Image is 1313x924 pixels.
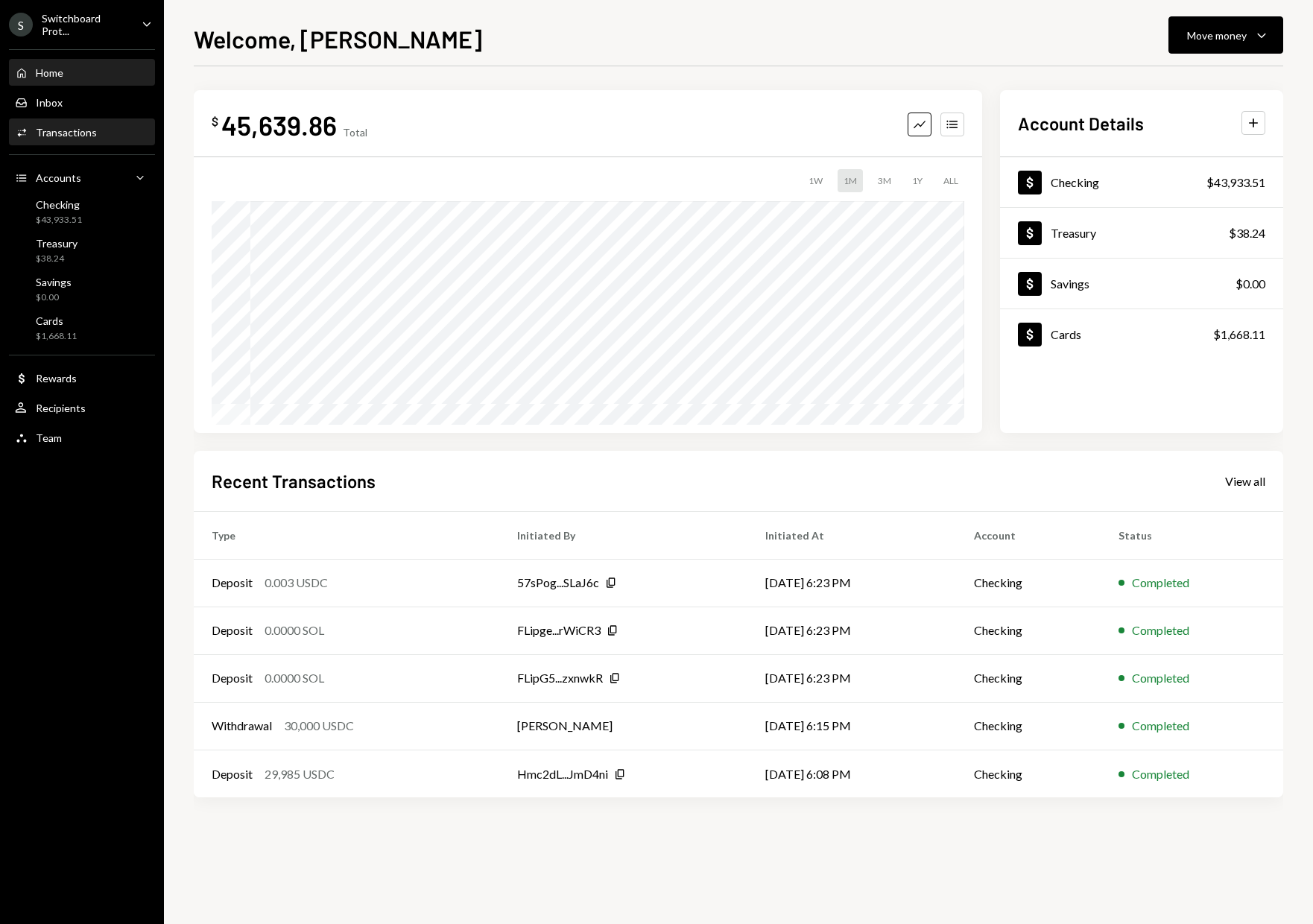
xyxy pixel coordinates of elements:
[194,511,499,559] th: Type
[36,66,63,79] div: Home
[1132,574,1189,592] div: Completed
[212,574,253,592] div: Deposit
[906,169,928,192] div: 1Y
[265,765,335,783] div: 29,985 USDC
[221,108,337,142] div: 45,639.86
[747,702,956,750] td: [DATE] 6:15 PM
[36,402,86,414] div: Recipients
[517,621,601,639] div: FLipge...rWiCR3
[284,717,354,735] div: 30,000 USDC
[9,424,155,451] a: Team
[212,621,253,639] div: Deposit
[42,12,130,37] div: Switchboard Prot...
[212,765,253,783] div: Deposit
[1225,474,1265,489] div: View all
[36,126,97,139] div: Transactions
[956,702,1101,750] td: Checking
[499,511,747,559] th: Initiated By
[1051,276,1089,291] div: Savings
[747,607,956,654] td: [DATE] 6:23 PM
[36,198,82,211] div: Checking
[1236,275,1265,293] div: $0.00
[9,310,155,346] a: Cards$1,668.11
[1168,16,1283,54] button: Move money
[747,559,956,607] td: [DATE] 6:23 PM
[1132,765,1189,783] div: Completed
[265,669,324,687] div: 0.0000 SOL
[803,169,829,192] div: 1W
[36,291,72,304] div: $0.00
[36,314,77,327] div: Cards
[956,559,1101,607] td: Checking
[9,364,155,391] a: Rewards
[36,237,77,250] div: Treasury
[9,232,155,268] a: Treasury$38.24
[956,750,1101,797] td: Checking
[517,669,603,687] div: FLipG5...zxnwkR
[212,717,272,735] div: Withdrawal
[9,164,155,191] a: Accounts
[1000,309,1283,359] a: Cards$1,668.11
[36,214,82,227] div: $43,933.51
[212,114,218,129] div: $
[956,607,1101,654] td: Checking
[956,511,1101,559] th: Account
[9,118,155,145] a: Transactions
[517,765,608,783] div: Hmc2dL...JmD4ni
[36,253,77,265] div: $38.24
[1000,208,1283,258] a: Treasury$38.24
[747,511,956,559] th: Initiated At
[747,750,956,797] td: [DATE] 6:08 PM
[1213,326,1265,344] div: $1,668.11
[343,126,367,139] div: Total
[1051,175,1099,189] div: Checking
[1229,224,1265,242] div: $38.24
[1187,28,1247,43] div: Move money
[9,394,155,421] a: Recipients
[937,169,964,192] div: ALL
[1132,669,1189,687] div: Completed
[1051,327,1081,341] div: Cards
[517,574,599,592] div: 57sPog...SLaJ6c
[36,171,81,184] div: Accounts
[212,669,253,687] div: Deposit
[194,24,482,54] h1: Welcome, [PERSON_NAME]
[956,654,1101,702] td: Checking
[36,330,77,343] div: $1,668.11
[1206,174,1265,192] div: $43,933.51
[499,702,747,750] td: [PERSON_NAME]
[265,574,328,592] div: 0.003 USDC
[747,654,956,702] td: [DATE] 6:23 PM
[36,431,62,444] div: Team
[9,271,155,307] a: Savings$0.00
[1101,511,1283,559] th: Status
[9,194,155,230] a: Checking$43,933.51
[9,59,155,86] a: Home
[1132,621,1189,639] div: Completed
[1051,226,1096,240] div: Treasury
[1000,259,1283,308] a: Savings$0.00
[1000,157,1283,207] a: Checking$43,933.51
[36,372,77,385] div: Rewards
[36,96,63,109] div: Inbox
[838,169,863,192] div: 1M
[872,169,897,192] div: 3M
[1018,111,1144,136] h2: Account Details
[1225,472,1265,489] a: View all
[212,469,376,493] h2: Recent Transactions
[36,276,72,288] div: Savings
[9,89,155,115] a: Inbox
[1132,717,1189,735] div: Completed
[265,621,324,639] div: 0.0000 SOL
[9,13,33,37] div: S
